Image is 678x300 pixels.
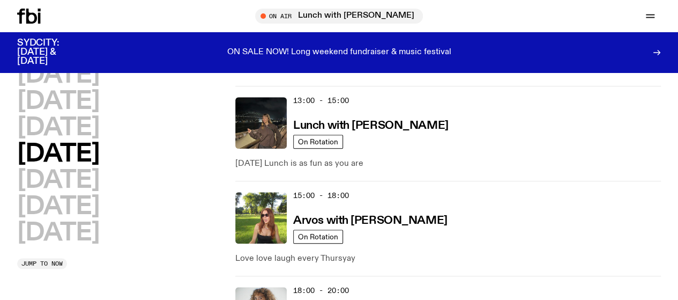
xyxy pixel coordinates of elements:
[293,213,447,226] a: Arvos with [PERSON_NAME]
[235,192,287,244] img: Lizzie Bowles is sitting in a bright green field of grass, with dark sunglasses and a black top. ...
[17,169,99,193] button: [DATE]
[293,120,448,131] h3: Lunch with [PERSON_NAME]
[235,97,287,149] img: Izzy Page stands above looking down at Opera Bar. She poses in front of the Harbour Bridge in the...
[235,157,661,170] p: [DATE] Lunch is as fun as you are
[21,261,63,267] span: Jump to now
[17,116,99,140] button: [DATE]
[17,63,99,87] button: [DATE]
[293,96,349,106] span: 13:00 - 15:00
[17,221,99,245] button: [DATE]
[255,9,423,24] button: On AirLunch with [PERSON_NAME]
[293,286,349,296] span: 18:00 - 20:00
[293,135,343,149] a: On Rotation
[227,48,451,57] p: ON SALE NOW! Long weekend fundraiser & music festival
[17,142,99,166] button: [DATE]
[17,258,67,269] button: Jump to now
[298,138,338,146] span: On Rotation
[17,195,99,219] button: [DATE]
[293,215,447,226] h3: Arvos with [PERSON_NAME]
[293,230,343,244] a: On Rotation
[293,118,448,131] a: Lunch with [PERSON_NAME]
[17,90,99,114] button: [DATE]
[293,191,349,201] span: 15:00 - 18:00
[298,233,338,241] span: On Rotation
[235,252,661,265] p: Love love laugh every Thursyay
[17,39,86,66] h3: SYDCITY: [DATE] & [DATE]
